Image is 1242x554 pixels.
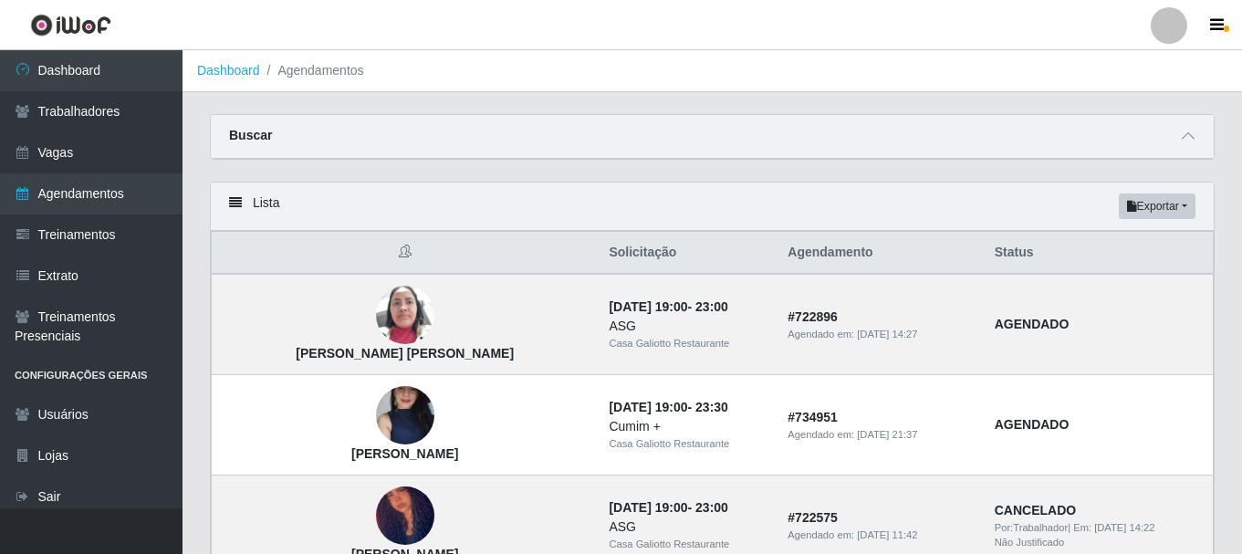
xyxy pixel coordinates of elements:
[197,63,260,78] a: Dashboard
[229,128,272,142] strong: Buscar
[376,350,434,480] img: Mayara Karoline Lima
[695,299,728,314] time: 23:00
[609,299,727,314] strong: -
[598,232,777,275] th: Solicitação
[995,417,1070,432] strong: AGENDADO
[609,517,766,537] div: ASG
[609,500,687,515] time: [DATE] 19:00
[695,400,728,414] time: 23:30
[183,50,1242,92] nav: breadcrumb
[609,417,766,436] div: Cumim +
[30,14,111,37] img: CoreUI Logo
[995,535,1202,550] div: Não Justificado
[788,427,972,443] div: Agendado em:
[995,503,1076,517] strong: CANCELADO
[857,529,917,540] time: [DATE] 11:42
[609,537,766,552] div: Casa Galiotto Restaurante
[995,522,1068,533] span: Por: Trabalhador
[995,520,1202,536] div: | Em:
[984,232,1214,275] th: Status
[777,232,983,275] th: Agendamento
[1119,193,1195,219] button: Exportar
[857,429,917,440] time: [DATE] 21:37
[376,277,434,354] img: Camila da Silva Santos
[609,400,687,414] time: [DATE] 19:00
[695,500,728,515] time: 23:00
[609,500,727,515] strong: -
[609,299,687,314] time: [DATE] 19:00
[788,510,838,525] strong: # 722575
[1094,522,1154,533] time: [DATE] 14:22
[296,346,514,361] strong: [PERSON_NAME] [PERSON_NAME]
[609,336,766,351] div: Casa Galiotto Restaurante
[211,183,1214,231] div: Lista
[857,329,917,340] time: [DATE] 14:27
[609,400,727,414] strong: -
[609,317,766,336] div: ASG
[788,327,972,342] div: Agendado em:
[788,410,838,424] strong: # 734951
[609,436,766,452] div: Casa Galiotto Restaurante
[995,317,1070,331] strong: AGENDADO
[351,446,458,461] strong: [PERSON_NAME]
[788,309,838,324] strong: # 722896
[788,528,972,543] div: Agendado em:
[260,61,364,80] li: Agendamentos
